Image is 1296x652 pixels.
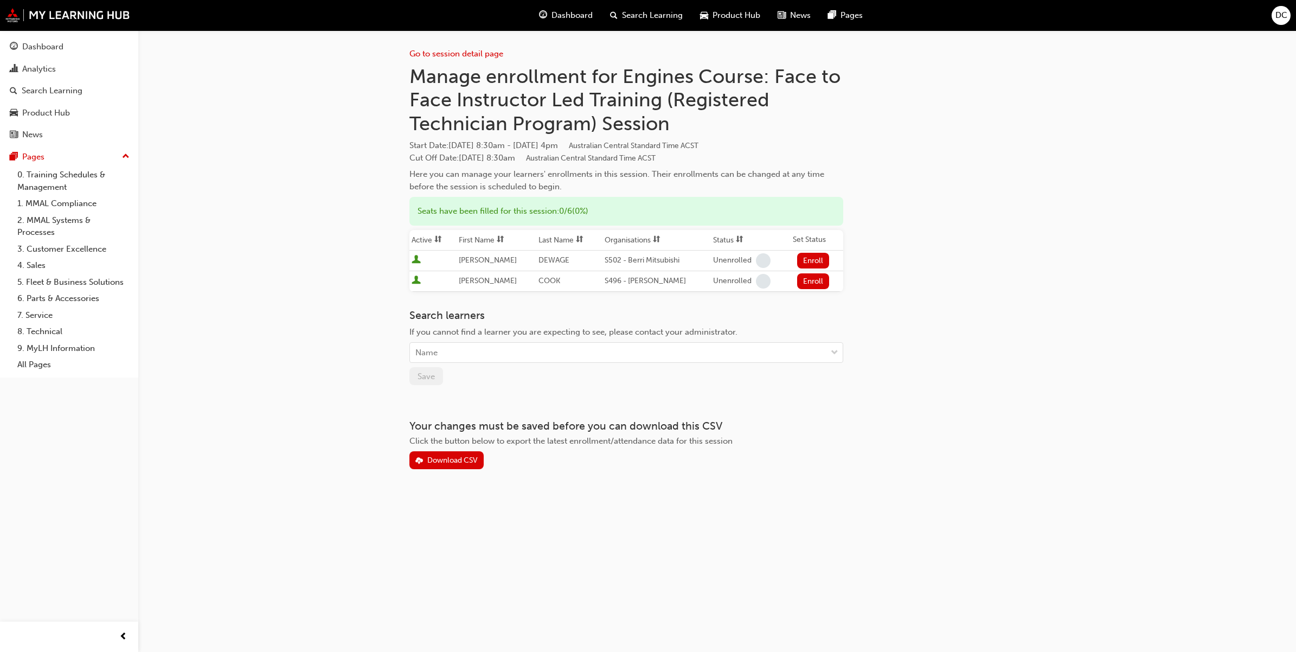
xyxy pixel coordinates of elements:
[409,420,843,432] h3: Your changes must be saved before you can download this CSV
[610,9,618,22] span: search-icon
[536,230,602,251] th: Toggle SortBy
[4,81,134,101] a: Search Learning
[713,9,760,22] span: Product Hub
[551,9,593,22] span: Dashboard
[576,235,583,245] span: sorting-icon
[691,4,769,27] a: car-iconProduct Hub
[459,276,517,285] span: [PERSON_NAME]
[13,241,134,258] a: 3. Customer Excellence
[409,309,843,322] h3: Search learners
[409,230,457,251] th: Toggle SortBy
[4,37,134,57] a: Dashboard
[10,42,18,52] span: guage-icon
[713,255,752,266] div: Unenrolled
[526,154,656,163] span: Australian Central Standard Time ACST
[22,85,82,97] div: Search Learning
[22,151,44,163] div: Pages
[434,235,442,245] span: sorting-icon
[4,125,134,145] a: News
[409,153,656,163] span: Cut Off Date : [DATE] 8:30am
[797,273,830,289] button: Enroll
[22,107,70,119] div: Product Hub
[4,147,134,167] button: Pages
[1275,9,1287,22] span: DC
[412,255,421,266] span: User is active
[13,212,134,241] a: 2. MMAL Systems & Processes
[4,59,134,79] a: Analytics
[409,197,843,226] div: Seats have been filled for this session : 0 / 6 ( 0% )
[13,356,134,373] a: All Pages
[412,276,421,286] span: User is active
[711,230,790,251] th: Toggle SortBy
[13,167,134,195] a: 0. Training Schedules & Management
[841,9,863,22] span: Pages
[601,4,691,27] a: search-iconSearch Learning
[622,9,683,22] span: Search Learning
[415,347,438,359] div: Name
[409,327,737,337] span: If you cannot find a learner you are expecting to see, please contact your administrator.
[10,130,18,140] span: news-icon
[409,168,843,193] div: Here you can manage your learners' enrollments in this session. Their enrollments can be changed ...
[22,129,43,141] div: News
[778,9,786,22] span: news-icon
[736,235,743,245] span: sorting-icon
[538,255,569,265] span: DEWAGE
[497,235,504,245] span: sorting-icon
[602,230,711,251] th: Toggle SortBy
[756,274,771,289] span: learningRecordVerb_NONE-icon
[10,65,18,74] span: chart-icon
[409,451,484,469] button: Download CSV
[13,257,134,274] a: 4. Sales
[605,275,709,287] div: S496 - [PERSON_NAME]
[828,9,836,22] span: pages-icon
[459,255,517,265] span: [PERSON_NAME]
[10,86,17,96] span: search-icon
[769,4,819,27] a: news-iconNews
[409,65,843,136] h1: Manage enrollment for Engines Course: Face to Face Instructor Led Training (Registered Technician...
[409,49,503,59] a: Go to session detail page
[713,276,752,286] div: Unenrolled
[653,235,660,245] span: sorting-icon
[1272,6,1291,25] button: DC
[448,140,698,150] span: [DATE] 8:30am - [DATE] 4pm
[122,150,130,164] span: up-icon
[539,9,547,22] span: guage-icon
[831,346,838,360] span: down-icon
[13,307,134,324] a: 7. Service
[4,103,134,123] a: Product Hub
[4,35,134,147] button: DashboardAnalyticsSearch LearningProduct HubNews
[427,456,478,465] div: Download CSV
[409,139,843,152] span: Start Date :
[119,630,127,644] span: prev-icon
[530,4,601,27] a: guage-iconDashboard
[13,274,134,291] a: 5. Fleet & Business Solutions
[791,230,843,251] th: Set Status
[10,152,18,162] span: pages-icon
[22,63,56,75] div: Analytics
[13,323,134,340] a: 8. Technical
[569,141,698,150] span: Australian Central Standard Time ACST
[538,276,560,285] span: COOK
[756,253,771,268] span: learningRecordVerb_NONE-icon
[605,254,709,267] div: S502 - Berri Mitsubishi
[797,253,830,269] button: Enroll
[700,9,708,22] span: car-icon
[418,372,435,381] span: Save
[13,340,134,357] a: 9. MyLH Information
[415,457,423,466] span: download-icon
[13,290,134,307] a: 6. Parts & Accessories
[819,4,871,27] a: pages-iconPages
[409,367,443,385] button: Save
[22,41,63,53] div: Dashboard
[5,8,130,22] img: mmal
[409,436,733,446] span: Click the button below to export the latest enrollment/attendance data for this session
[10,108,18,118] span: car-icon
[457,230,537,251] th: Toggle SortBy
[13,195,134,212] a: 1. MMAL Compliance
[790,9,811,22] span: News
